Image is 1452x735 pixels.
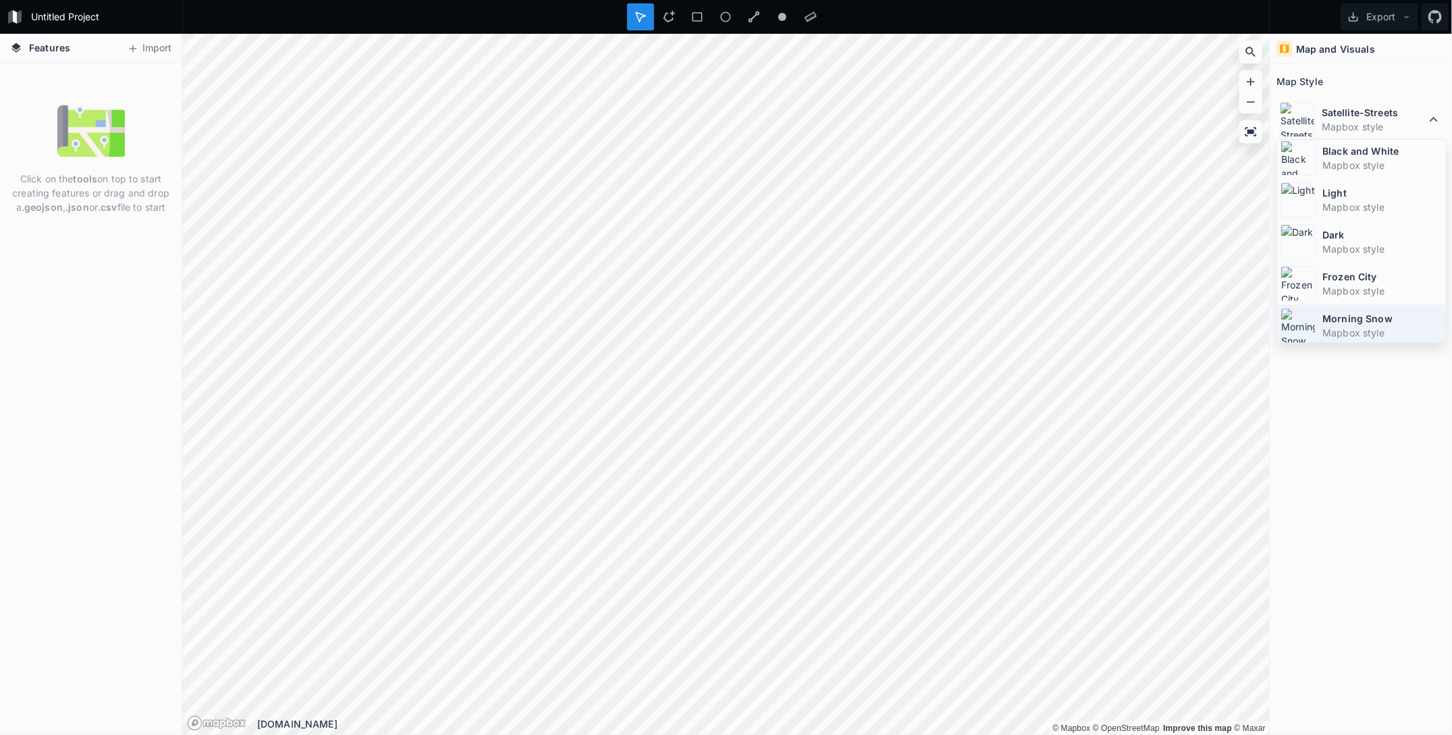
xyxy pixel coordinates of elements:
img: Light [1281,182,1316,218]
dd: Mapbox style [1322,242,1443,256]
a: OpenStreetMap [1093,724,1160,733]
h2: Map Style [1276,71,1323,92]
strong: .csv [98,201,117,213]
img: Morning Snow [1281,308,1316,343]
dd: Mapbox style [1322,158,1443,172]
a: Map feedback [1163,724,1232,733]
dd: Mapbox style [1322,120,1426,134]
dt: Dark [1322,228,1443,242]
dt: Light [1322,186,1443,200]
div: [DOMAIN_NAME] [257,717,1269,731]
img: Frozen City [1281,266,1316,301]
a: Mapbox logo [187,715,246,731]
dt: Black and White [1322,144,1443,158]
dd: Mapbox style [1322,284,1443,298]
img: Dark [1281,224,1316,259]
img: Black and White [1281,141,1316,176]
dd: Mapbox style [1322,326,1443,340]
dd: Mapbox style [1322,200,1443,214]
a: Maxar [1235,724,1266,733]
a: Mapbox [1052,724,1090,733]
button: Import [120,38,178,59]
h4: Map and Visuals [1296,42,1375,56]
strong: tools [73,173,97,184]
span: Features [29,41,70,55]
img: empty [57,97,125,165]
strong: .geojson [22,201,63,213]
img: Satellite-Streets [1280,102,1315,137]
dt: Frozen City [1322,270,1443,284]
strong: .json [65,201,89,213]
p: Click on the on top to start creating features or drag and drop a , or file to start [10,172,171,214]
dt: Morning Snow [1322,311,1443,326]
dt: Satellite-Streets [1322,105,1426,120]
button: Export [1341,3,1418,30]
